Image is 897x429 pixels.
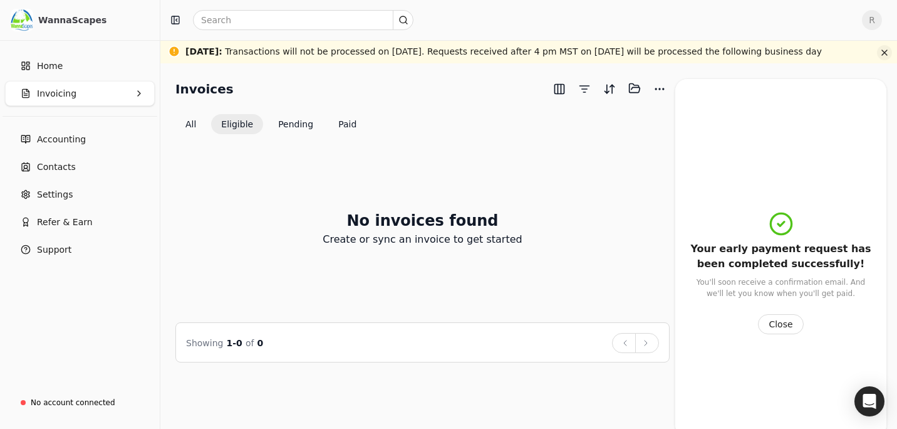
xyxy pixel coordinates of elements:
span: 1 - 0 [227,338,242,348]
span: 0 [257,338,264,348]
span: of [246,338,254,348]
input: Search [193,10,413,30]
button: Paid [328,114,366,134]
button: Batch (0) [625,78,645,98]
span: Settings [37,188,73,201]
h2: No invoices found [346,209,498,232]
a: Contacts [5,154,155,179]
span: Refer & Earn [37,216,93,229]
span: Invoicing [37,87,76,100]
h2: Invoices [175,79,234,99]
span: Showing [186,338,223,348]
div: Transactions will not be processed on [DATE]. Requests received after 4 pm MST on [DATE] will be ... [185,45,822,58]
span: Accounting [37,133,86,146]
div: Invoice filter options [175,114,366,134]
button: All [175,114,206,134]
button: Refer & Earn [5,209,155,235]
div: No account connected [31,397,115,408]
div: Your early payment request has been completed successfully! [690,241,871,272]
div: Open Intercom Messenger [854,386,884,416]
a: No account connected [5,391,155,414]
span: Support [37,243,71,257]
button: More [650,79,670,99]
span: Home [37,60,63,73]
p: Create or sync an invoice to get started [323,232,522,247]
img: c78f061d-795f-4796-8eaa-878e83f7b9c5.png [11,9,33,31]
div: You'll soon receive a confirmation email. And we'll let you know when you'll get paid. [690,277,871,299]
a: Settings [5,182,155,207]
div: WannaScapes [38,14,149,26]
button: R [862,10,882,30]
a: Home [5,53,155,78]
button: Pending [268,114,323,134]
a: Accounting [5,127,155,152]
button: Support [5,237,155,262]
button: Sort [599,79,620,99]
button: Invoicing [5,81,155,106]
button: Eligible [211,114,263,134]
span: [DATE] : [185,46,222,56]
span: Contacts [37,161,76,174]
button: Close [758,314,803,334]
